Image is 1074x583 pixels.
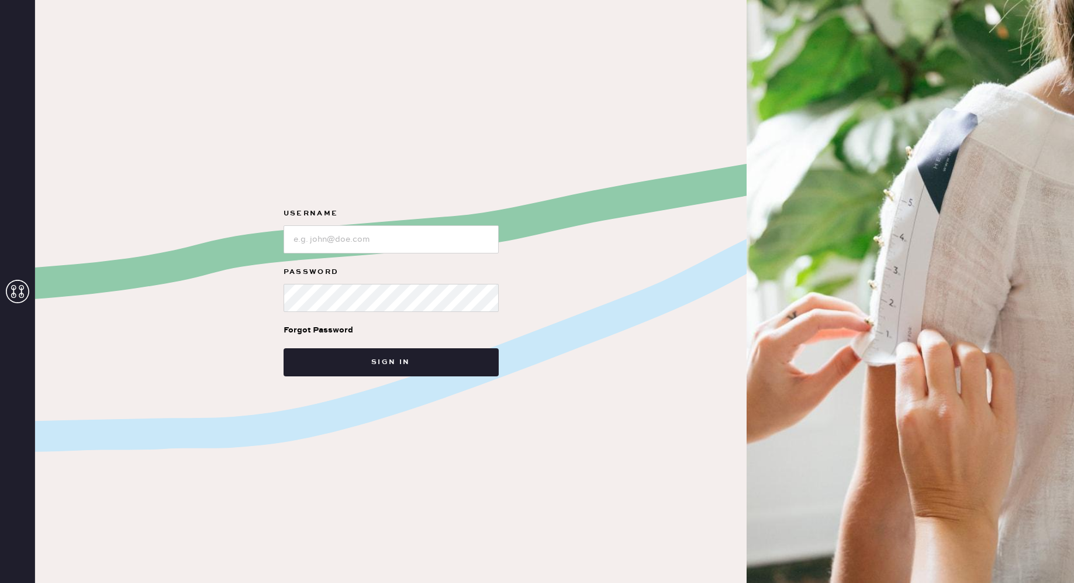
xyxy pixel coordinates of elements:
[284,324,353,337] div: Forgot Password
[284,225,499,253] input: e.g. john@doe.com
[284,265,499,279] label: Password
[284,207,499,221] label: Username
[284,312,353,348] a: Forgot Password
[284,348,499,376] button: Sign in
